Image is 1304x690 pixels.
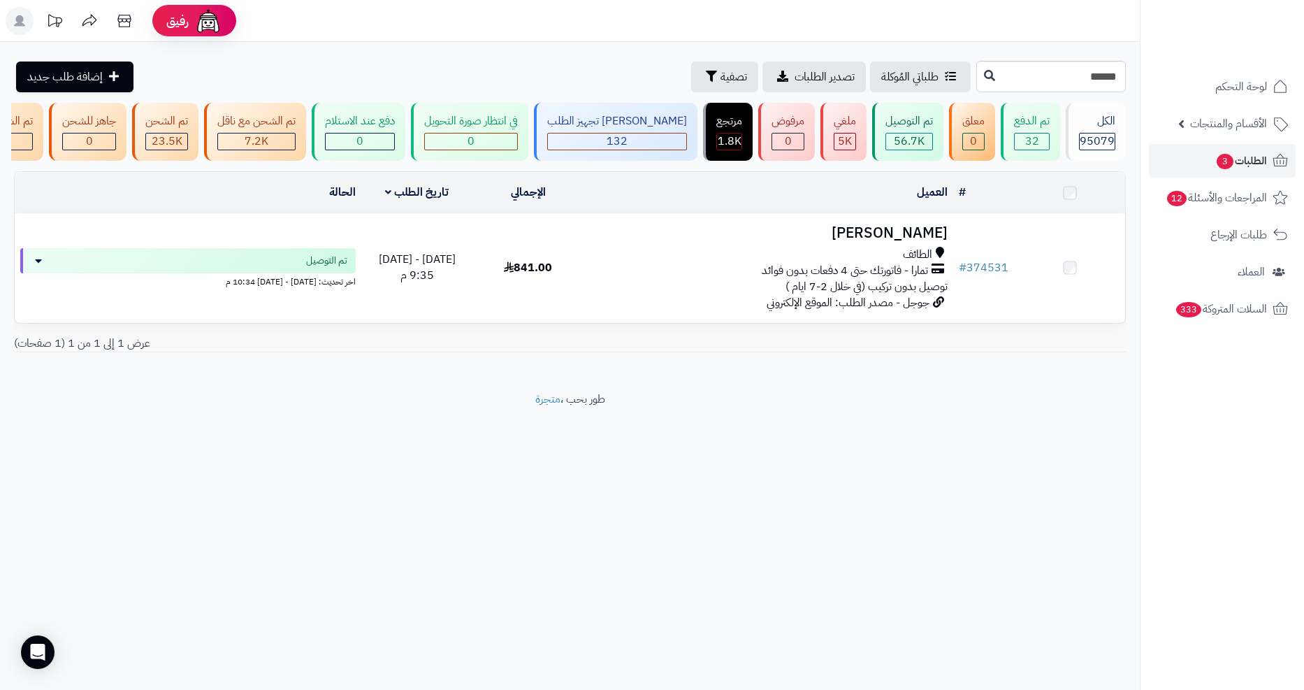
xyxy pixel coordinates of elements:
div: 0 [963,134,984,150]
span: [DATE] - [DATE] 9:35 م [379,251,456,284]
div: 7223 [218,134,295,150]
a: لوحة التحكم [1149,70,1296,103]
a: تاريخ الطلب [385,184,449,201]
button: تصفية [691,62,758,92]
div: 56662 [886,134,932,150]
a: في انتظار صورة التحويل 0 [408,103,531,161]
a: تم الشحن مع ناقل 7.2K [201,103,309,161]
span: 3 [1217,154,1233,169]
a: تم الشحن 23.5K [129,103,201,161]
span: جوجل - مصدر الطلب: الموقع الإلكتروني [767,294,929,311]
a: طلبات الإرجاع [1149,218,1296,252]
span: لوحة التحكم [1215,77,1267,96]
span: الطلبات [1215,151,1267,171]
span: 333 [1176,302,1201,317]
a: مرتجع 1.8K [700,103,755,161]
a: الحالة [329,184,356,201]
div: في انتظار صورة التحويل [424,113,518,129]
h3: [PERSON_NAME] [589,225,948,241]
span: 32 [1025,133,1039,150]
a: تم الدفع 32 [998,103,1063,161]
a: متجرة [535,391,560,408]
div: 23543 [146,134,187,150]
div: 132 [548,134,686,150]
span: طلبات الإرجاع [1210,225,1267,245]
div: جاهز للشحن [62,113,116,129]
div: 0 [425,134,517,150]
span: 0 [785,133,792,150]
span: طلباتي المُوكلة [881,69,939,85]
a: طلباتي المُوكلة [870,62,971,92]
span: 132 [607,133,628,150]
span: تصفية [720,69,747,85]
div: مرفوض [771,113,804,129]
span: 1.8K [718,133,741,150]
div: عرض 1 إلى 1 من 1 (1 صفحات) [3,336,570,352]
div: اخر تحديث: [DATE] - [DATE] 10:34 م [20,273,356,288]
div: 32 [1015,134,1049,150]
span: تصدير الطلبات [795,69,855,85]
span: 56.7K [894,133,925,150]
div: مرتجع [716,113,742,129]
a: مرفوض 0 [755,103,818,161]
div: 4975 [834,134,855,150]
a: الطلبات3 [1149,144,1296,178]
a: معلق 0 [946,103,998,161]
div: 0 [326,134,394,150]
div: 0 [63,134,115,150]
span: إضافة طلب جديد [27,69,103,85]
div: Open Intercom Messenger [21,635,55,669]
span: 0 [86,133,93,150]
span: 12 [1167,191,1187,206]
div: تم الدفع [1014,113,1050,129]
div: ملغي [834,113,856,129]
span: السلات المتروكة [1175,299,1267,319]
span: 0 [468,133,474,150]
a: ملغي 5K [818,103,869,161]
a: تحديثات المنصة [37,7,72,38]
span: 841.00 [504,259,552,276]
span: تمارا - فاتورتك حتى 4 دفعات بدون فوائد [762,263,928,279]
a: الكل95079 [1063,103,1129,161]
a: الإجمالي [511,184,546,201]
a: # [959,184,966,201]
a: العملاء [1149,255,1296,289]
a: العميل [917,184,948,201]
div: الكل [1079,113,1115,129]
a: السلات المتروكة333 [1149,292,1296,326]
span: 23.5K [152,133,182,150]
span: الطائف [903,247,932,263]
span: العملاء [1238,262,1265,282]
span: 95079 [1080,133,1115,150]
span: # [959,259,966,276]
div: تم الشحن [145,113,188,129]
img: ai-face.png [194,7,222,35]
a: دفع عند الاستلام 0 [309,103,408,161]
span: رفيق [166,13,189,29]
div: 0 [772,134,804,150]
span: 0 [970,133,977,150]
span: 0 [356,133,363,150]
div: معلق [962,113,985,129]
a: [PERSON_NAME] تجهيز الطلب 132 [531,103,700,161]
div: دفع عند الاستلام [325,113,395,129]
span: توصيل بدون تركيب (في خلال 2-7 ايام ) [785,278,948,295]
a: #374531 [959,259,1008,276]
div: تم الشحن مع ناقل [217,113,296,129]
span: 5K [838,133,852,150]
span: المراجعات والأسئلة [1166,188,1267,208]
a: المراجعات والأسئلة12 [1149,181,1296,215]
span: تم التوصيل [306,254,347,268]
div: 1813 [717,134,741,150]
div: [PERSON_NAME] تجهيز الطلب [547,113,687,129]
a: إضافة طلب جديد [16,62,133,92]
div: تم التوصيل [885,113,933,129]
a: جاهز للشحن 0 [46,103,129,161]
span: الأقسام والمنتجات [1190,114,1267,134]
span: 7.2K [245,133,268,150]
a: تصدير الطلبات [762,62,866,92]
a: تم التوصيل 56.7K [869,103,946,161]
